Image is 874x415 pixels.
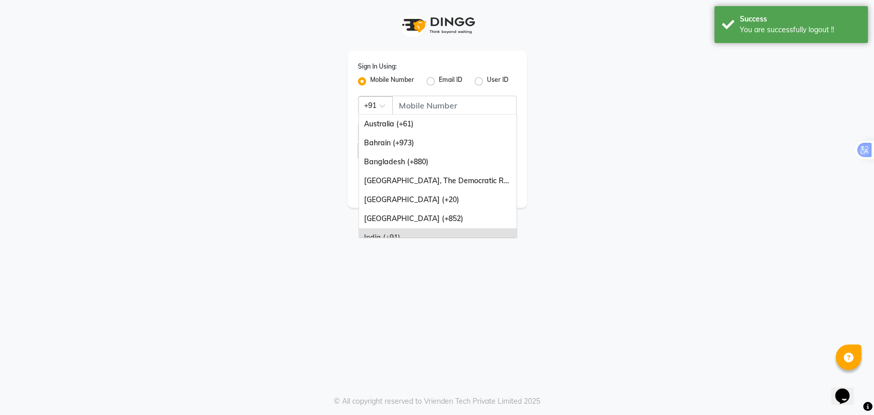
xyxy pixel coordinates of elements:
[359,171,517,190] div: [GEOGRAPHIC_DATA], The Democratic Republic Of The (+243)
[740,14,860,25] div: Success
[359,209,517,228] div: [GEOGRAPHIC_DATA] (+852)
[396,10,478,40] img: logo1.svg
[359,115,517,134] div: Australia (+61)
[370,75,414,88] label: Mobile Number
[359,228,517,247] div: India (+91)
[392,96,517,115] input: Username
[831,374,864,405] iframe: chat widget
[359,152,517,171] div: Bangladesh (+880)
[487,75,508,88] label: User ID
[359,134,517,152] div: Bahrain (+973)
[358,62,397,71] label: Sign In Using:
[358,123,494,143] input: Username
[359,190,517,209] div: [GEOGRAPHIC_DATA] (+20)
[358,114,517,238] ng-dropdown-panel: Options list
[439,75,462,88] label: Email ID
[740,25,860,35] div: You are successfully logout !!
